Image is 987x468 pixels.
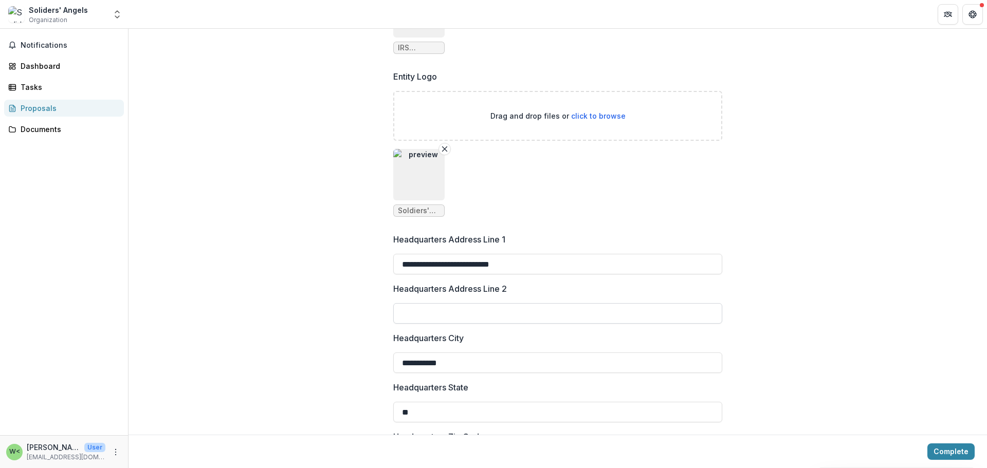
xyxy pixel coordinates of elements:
[4,121,124,138] a: Documents
[393,381,468,394] p: Headquarters State
[21,103,116,114] div: Proposals
[8,6,25,23] img: Soliders' Angels
[21,41,120,50] span: Notifications
[29,5,88,15] div: Soliders' Angels
[393,332,464,344] p: Headquarters City
[21,82,116,92] div: Tasks
[927,443,975,460] button: Complete
[571,111,626,120] span: click to browse
[393,283,507,295] p: Headquarters Address Line 2
[109,446,122,458] button: More
[393,149,445,217] div: Remove FilepreviewSoldiers' Angels PNG Flag Logo-w Name 2019.png
[84,443,105,452] p: User
[438,143,451,155] button: Remove File
[21,61,116,71] div: Dashboard
[27,453,105,462] p: [EMAIL_ADDRESS][DOMAIN_NAME]
[4,79,124,96] a: Tasks
[490,110,626,121] p: Drag and drop files or
[938,4,958,25] button: Partners
[4,100,124,117] a: Proposals
[4,58,124,74] a: Dashboard
[29,15,67,25] span: Organization
[4,37,124,53] button: Notifications
[962,4,983,25] button: Get Help
[21,124,116,135] div: Documents
[398,207,440,215] span: Soldiers' Angels PNG Flag Logo-w Name 2019.png
[393,149,445,200] img: preview
[398,44,440,52] span: IRS Determination Letter - 2019.pdf
[9,448,20,455] div: Wendy Wickham <wwickham@soldiersangels.org>
[27,442,80,453] p: [PERSON_NAME] <[EMAIL_ADDRESS][DOMAIN_NAME]>
[110,4,124,25] button: Open entity switcher
[393,70,437,83] p: Entity Logo
[393,430,484,443] p: Headquarters Zip Code
[393,233,505,246] p: Headquarters Address Line 1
